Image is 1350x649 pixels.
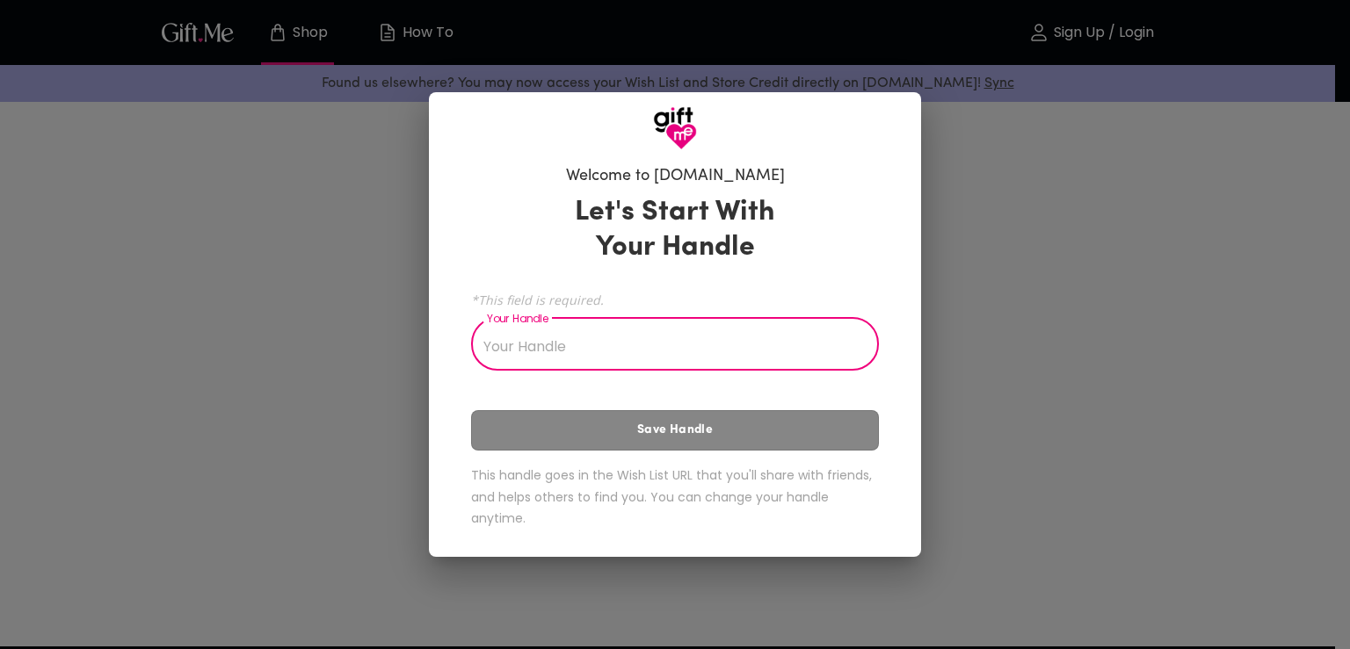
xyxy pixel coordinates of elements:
[653,106,697,150] img: GiftMe Logo
[471,465,879,530] h6: This handle goes in the Wish List URL that you'll share with friends, and helps others to find yo...
[553,195,797,265] h3: Let's Start With Your Handle
[471,321,860,371] input: Your Handle
[566,166,785,187] h6: Welcome to [DOMAIN_NAME]
[471,292,879,308] span: *This field is required.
